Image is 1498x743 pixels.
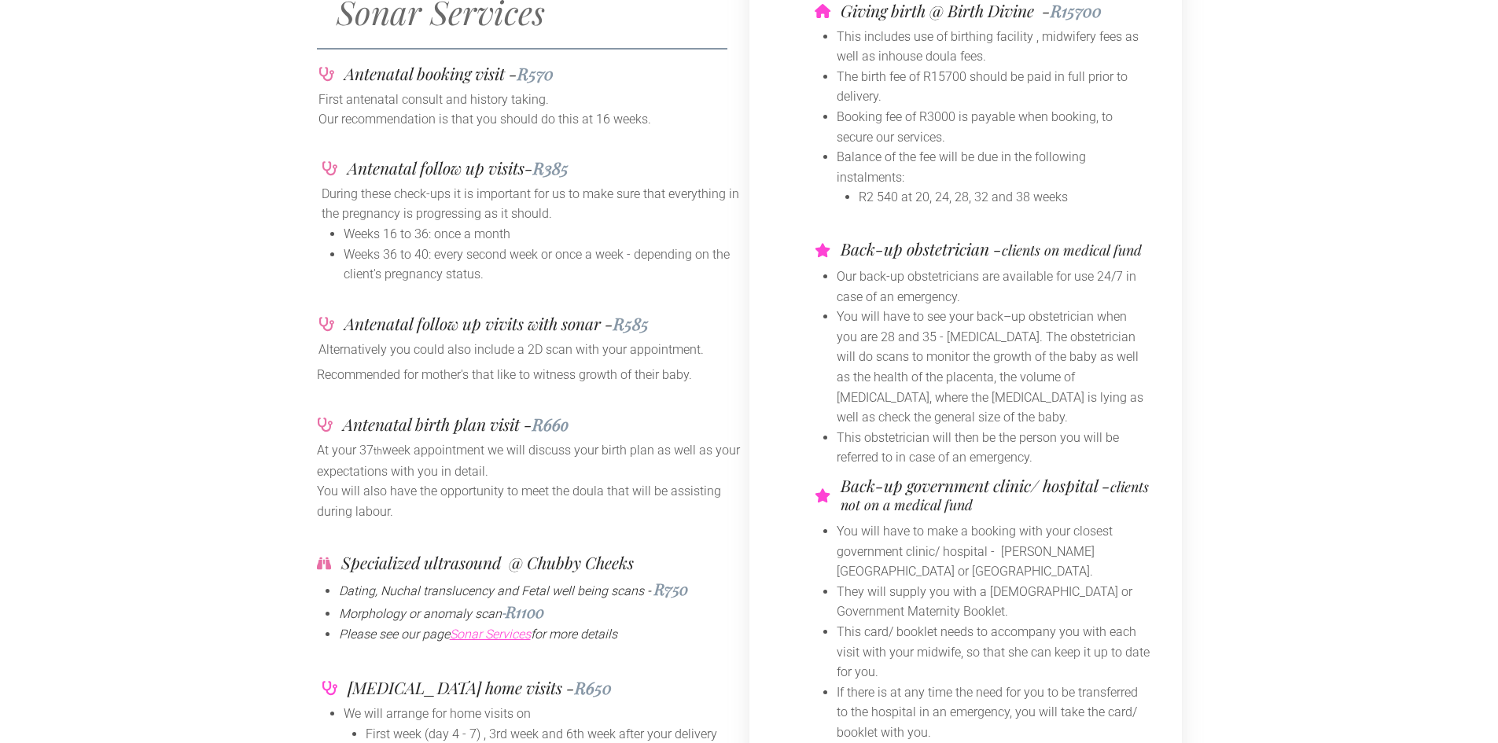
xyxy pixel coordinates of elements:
[859,187,1150,208] li: R2 540 at 20, 24, 28, 32 and 38 weeks
[837,622,1150,682] li: This card/ booklet needs to accompany you with each visit with your midwife, so that she can keep...
[317,481,749,521] p: You will also have the opportunity to meet the doula that will be assisting during labour.
[344,224,745,245] li: Weeks 16 to 36: once a month
[318,90,748,110] p: First antenatal consult and history taking.
[841,241,1146,259] h4: Back-up obstetrician -
[339,627,370,642] span: Pleas
[322,184,745,224] p: During these check-ups it is important for us to make sure that everything in the pregnancy is pr...
[837,309,1143,425] span: You will have to see your back–up obstetrician when you are 28 and 35 - [MEDICAL_DATA]. The obste...
[370,627,617,642] span: e see our page for more details
[339,606,502,621] span: Morphology or anomaly scan
[837,67,1150,107] li: The birth fee of R15700 should be paid in full prior to delivery.
[841,477,1149,514] span: clients not on a medical fund
[837,428,1150,468] li: This obstetrician will then be the person you will be referred to in case of an emergency.
[837,267,1150,307] li: Our back-up obstetricians are available for use 24/7 in case of an emergency.
[344,315,649,332] h4: Antenatal follow up vivits with sonar -
[348,679,612,696] h4: [MEDICAL_DATA] home visits -
[317,440,749,481] p: At your 37 week appointment we will discuss your birth plan as well as your expectations with you...
[374,445,382,457] span: th
[318,109,748,130] p: Our recommendation is that you should do this at 16 weeks.
[517,62,554,84] span: R570
[575,676,612,698] span: R650
[837,107,1150,147] li: Booking fee of R3000 is payable when booking, to secure our services.
[348,160,569,176] h4: Antenatal follow up visits-
[317,365,749,385] p: Recommended for mother's that like to witness growth of their baby.
[654,578,688,599] span: R750
[344,704,723,724] li: We will arrange for home visits on
[318,340,748,360] p: Alternatively you could also include a 2D scan with your appointment.
[837,521,1150,582] li: You will have to make a booking with your closest government clinic/ hospital - [PERSON_NAME][GEO...
[341,554,634,571] h4: Specialized ultrasound @ Chubby Cheeks
[344,65,554,82] h4: Antenatal booking visit -
[1002,241,1142,259] span: clients on medical fund
[837,27,1150,67] li: This includes use of birthing facility , midwifery fees as well as inhouse doula fees.
[837,147,1150,187] li: Balance of the fee will be due in the following instalments:
[506,601,544,622] span: R1100
[837,582,1150,622] li: They will supply you with a [DEMOGRAPHIC_DATA] or Government Maternity Booklet.
[532,413,569,435] span: R66o
[450,627,531,642] a: Sonar Services
[343,416,569,432] h4: Antenatal birth plan visit -
[344,245,745,285] li: Weeks 36 to 40: every second week or once a week - depending on the client's pregnancy status.
[613,312,649,334] span: R585
[837,682,1150,743] li: If there is at any time the need for you to be transferred to the hospital in an emergency, you w...
[841,477,1150,513] h4: Back-up government clinic/ hospital -
[841,2,1102,19] h4: Giving birth @ Birth Divine -
[339,583,651,598] span: Dating, Nuchal translucency and Fetal well being scans -
[533,156,569,178] span: R385
[502,606,544,621] span: -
